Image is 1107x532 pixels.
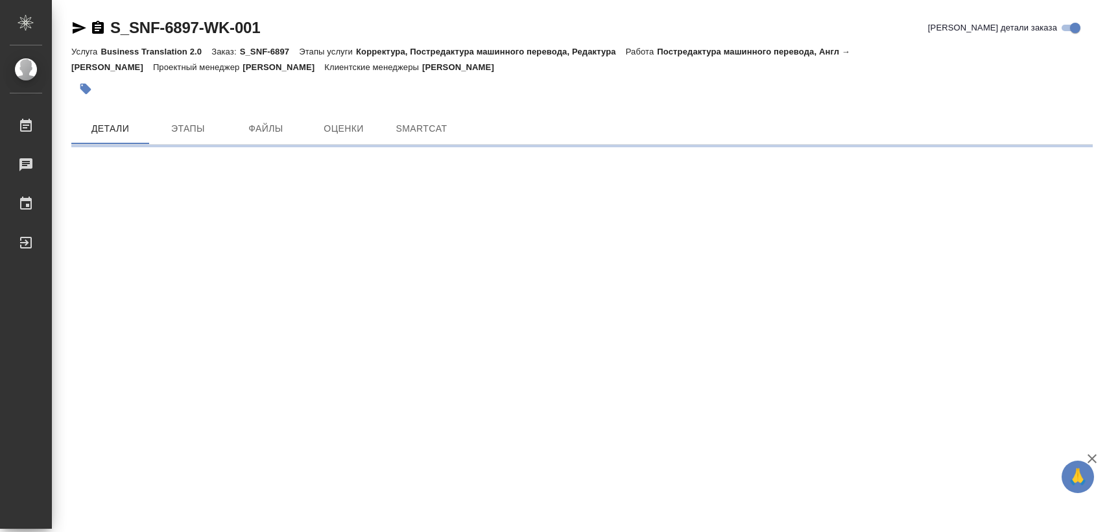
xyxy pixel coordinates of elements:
[153,62,243,72] p: Проектный менеджер
[71,47,101,56] p: Услуга
[1067,463,1089,490] span: 🙏
[71,75,100,103] button: Добавить тэг
[110,19,260,36] a: S_SNF-6897-WK-001
[243,62,324,72] p: [PERSON_NAME]
[79,121,141,137] span: Детали
[211,47,239,56] p: Заказ:
[240,47,300,56] p: S_SNF-6897
[313,121,375,137] span: Оценки
[390,121,453,137] span: SmartCat
[101,47,211,56] p: Business Translation 2.0
[157,121,219,137] span: Этапы
[356,47,626,56] p: Корректура, Постредактура машинного перевода, Редактура
[90,20,106,36] button: Скопировать ссылку
[422,62,504,72] p: [PERSON_NAME]
[1062,461,1094,493] button: 🙏
[324,62,422,72] p: Клиентские менеджеры
[928,21,1057,34] span: [PERSON_NAME] детали заказа
[71,20,87,36] button: Скопировать ссылку для ЯМессенджера
[299,47,356,56] p: Этапы услуги
[626,47,658,56] p: Работа
[235,121,297,137] span: Файлы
